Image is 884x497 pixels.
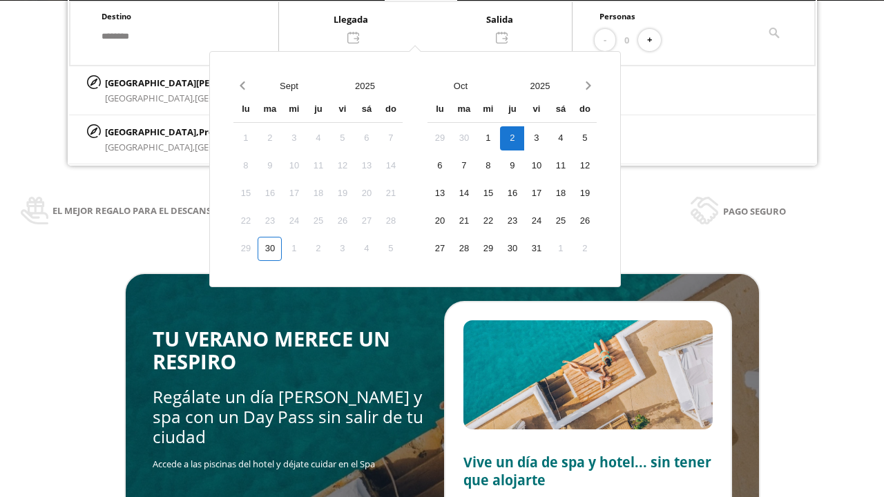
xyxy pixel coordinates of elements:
[463,453,711,489] span: Vive un día de spa y hotel... sin tener que alojarte
[258,154,282,178] div: 9
[354,126,378,150] div: 6
[258,237,282,261] div: 30
[251,74,327,98] button: Open months overlay
[258,209,282,233] div: 23
[500,237,524,261] div: 30
[105,92,195,104] span: [GEOGRAPHIC_DATA],
[427,237,452,261] div: 27
[427,209,452,233] div: 20
[476,182,500,206] div: 15
[548,98,573,122] div: sá
[327,74,403,98] button: Open years overlay
[548,154,573,178] div: 11
[233,98,258,122] div: lu
[306,126,330,150] div: 4
[573,237,597,261] div: 2
[153,385,423,449] span: Regálate un día [PERSON_NAME] y spa con un Day Pass sin salir de tu ciudad
[500,209,524,233] div: 23
[282,154,306,178] div: 10
[452,126,476,150] div: 30
[233,209,258,233] div: 22
[354,237,378,261] div: 4
[723,204,786,219] span: Pago seguro
[548,209,573,233] div: 25
[427,154,452,178] div: 6
[476,126,500,150] div: 1
[573,126,597,150] div: 5
[258,98,282,122] div: ma
[378,237,403,261] div: 5
[378,126,403,150] div: 7
[105,75,302,90] p: [GEOGRAPHIC_DATA][PERSON_NAME],
[258,126,282,150] div: 2
[452,182,476,206] div: 14
[548,237,573,261] div: 1
[573,98,597,122] div: do
[233,126,258,150] div: 1
[476,154,500,178] div: 8
[52,203,271,218] span: El mejor regalo para el descanso y la salud
[427,98,597,261] div: Calendar wrapper
[330,98,354,122] div: vi
[573,182,597,206] div: 19
[378,209,403,233] div: 28
[500,98,524,122] div: ju
[306,237,330,261] div: 2
[282,209,306,233] div: 24
[573,209,597,233] div: 26
[153,458,375,470] span: Accede a las piscinas del hotel y déjate cuidar en el Spa
[524,209,548,233] div: 24
[354,209,378,233] div: 27
[524,154,548,178] div: 10
[452,209,476,233] div: 21
[524,126,548,150] div: 3
[427,98,452,122] div: lu
[378,154,403,178] div: 14
[233,74,251,98] button: Previous month
[599,11,635,21] span: Personas
[427,126,452,150] div: 29
[199,126,241,138] span: Provincia
[476,98,500,122] div: mi
[624,32,629,48] span: 0
[548,182,573,206] div: 18
[452,237,476,261] div: 28
[524,237,548,261] div: 31
[306,209,330,233] div: 25
[258,182,282,206] div: 16
[378,182,403,206] div: 21
[105,141,195,153] span: [GEOGRAPHIC_DATA],
[421,74,500,98] button: Open months overlay
[195,141,282,153] span: [GEOGRAPHIC_DATA]
[452,154,476,178] div: 7
[378,98,403,122] div: do
[330,237,354,261] div: 3
[233,98,403,261] div: Calendar wrapper
[579,74,597,98] button: Next month
[306,154,330,178] div: 11
[102,11,131,21] span: Destino
[282,98,306,122] div: mi
[354,182,378,206] div: 20
[330,154,354,178] div: 12
[548,126,573,150] div: 4
[452,98,476,122] div: ma
[500,154,524,178] div: 9
[638,29,661,52] button: +
[524,98,548,122] div: vi
[233,182,258,206] div: 15
[306,182,330,206] div: 18
[233,154,258,178] div: 8
[476,209,500,233] div: 22
[306,98,330,122] div: ju
[354,98,378,122] div: sá
[233,126,403,261] div: Calendar days
[330,182,354,206] div: 19
[282,237,306,261] div: 1
[354,154,378,178] div: 13
[524,182,548,206] div: 17
[500,126,524,150] div: 2
[595,29,615,52] button: -
[463,320,713,429] img: Slide2.BHA6Qswy.webp
[476,237,500,261] div: 29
